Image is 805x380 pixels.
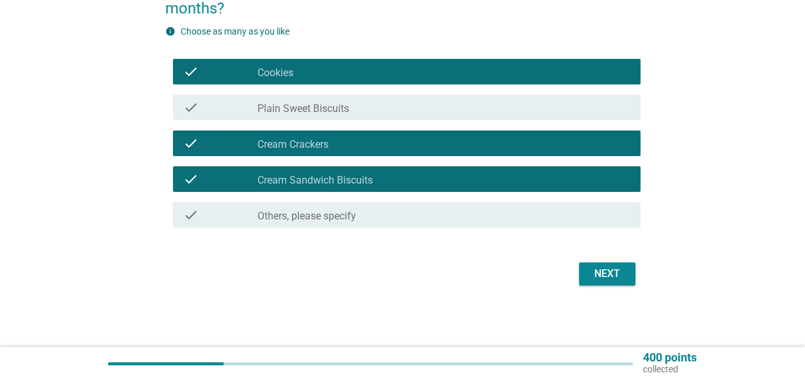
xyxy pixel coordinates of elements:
[257,67,293,79] label: Cookies
[643,363,697,375] p: collected
[165,26,175,36] i: info
[257,210,356,223] label: Others, please specify
[589,266,625,281] div: Next
[183,100,199,115] i: check
[257,138,329,151] label: Cream Crackers
[183,171,199,187] i: check
[643,352,697,363] p: 400 points
[183,64,199,79] i: check
[181,26,289,36] label: Choose as many as you like
[579,262,635,285] button: Next
[257,102,349,115] label: Plain Sweet Biscuits
[183,207,199,223] i: check
[183,136,199,151] i: check
[257,174,373,187] label: Cream Sandwich Biscuits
